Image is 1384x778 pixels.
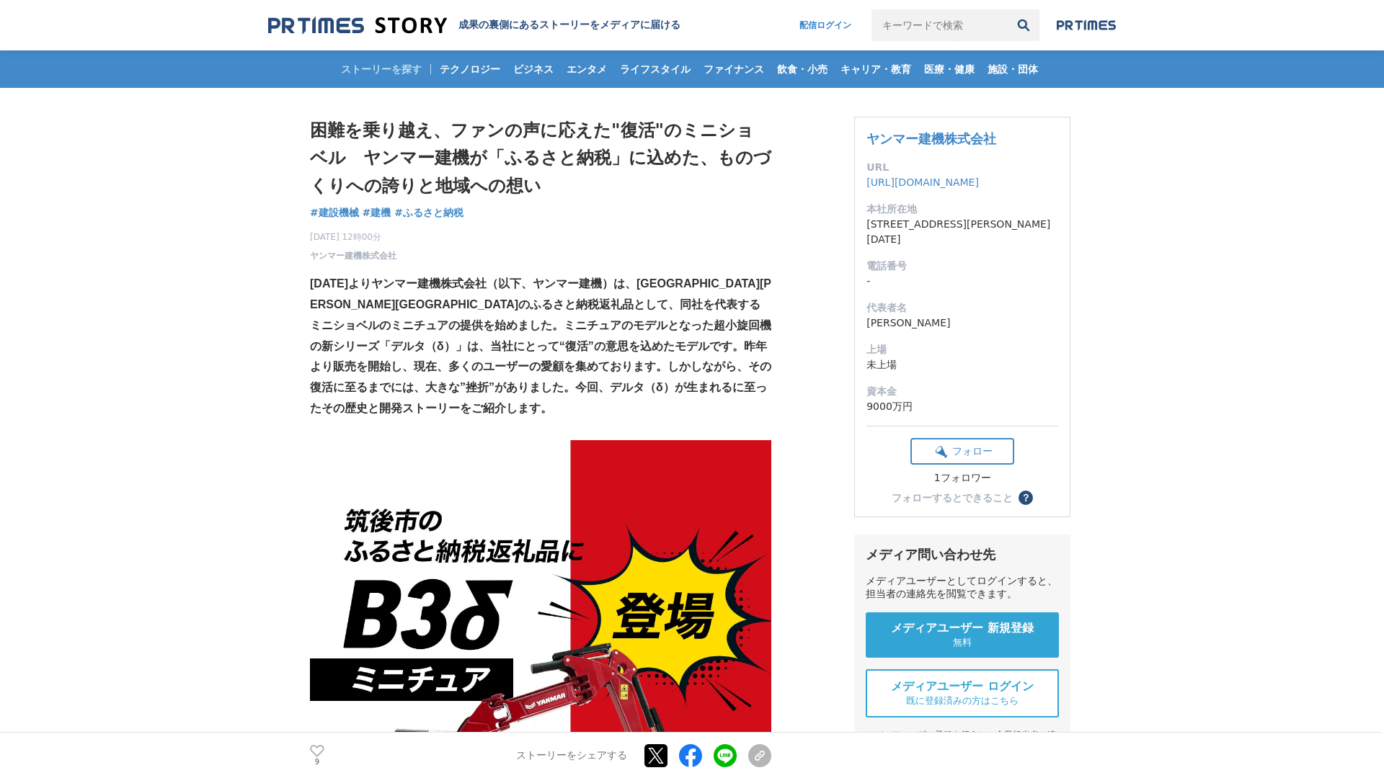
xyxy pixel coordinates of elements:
span: #建設機械 [310,206,359,219]
dd: [STREET_ADDRESS][PERSON_NAME][DATE] [866,217,1058,247]
span: テクノロジー [434,63,506,76]
input: キーワードで検索 [871,9,1008,41]
div: 1フォロワー [910,472,1014,485]
a: #建設機械 [310,205,359,220]
a: メディアユーザー 新規登録 無料 [866,612,1059,658]
span: 飲食・小売 [771,63,833,76]
span: エンタメ [561,63,613,76]
a: ヤンマー建機株式会社 [866,131,996,146]
h1: 困難を乗り越え、ファンの声に応えた"復活"のミニショベル ヤンマー建機が「ふるさと納税」に込めた、ものづくりへの誇りと地域への想い [310,117,771,200]
span: #ふるさと納税 [394,206,463,219]
div: メディア問い合わせ先 [866,546,1059,563]
dt: 本社所在地 [866,202,1058,217]
span: ライフスタイル [614,63,696,76]
a: #建機 [363,205,391,220]
a: テクノロジー [434,50,506,88]
dt: URL [866,160,1058,175]
a: ライフスタイル [614,50,696,88]
button: 検索 [1008,9,1039,41]
a: #ふるさと納税 [394,205,463,220]
span: 医療・健康 [918,63,980,76]
a: エンタメ [561,50,613,88]
a: 医療・健康 [918,50,980,88]
a: ビジネス [507,50,559,88]
p: ストーリーをシェアする [516,749,627,762]
a: ファイナンス [698,50,770,88]
a: ヤンマー建機株式会社 [310,249,396,262]
span: 既に登録済みの方はこちら [906,694,1019,707]
dt: 代表者名 [866,300,1058,316]
button: ？ [1019,491,1033,505]
a: メディアユーザー ログイン 既に登録済みの方はこちら [866,669,1059,717]
span: 無料 [953,636,972,649]
dd: 9000万円 [866,399,1058,414]
a: 成果の裏側にあるストーリーをメディアに届ける 成果の裏側にあるストーリーをメディアに届ける [268,16,680,35]
a: 施設・団体 [982,50,1044,88]
dt: 資本金 [866,384,1058,399]
p: 9 [310,759,324,766]
h2: 成果の裏側にあるストーリーをメディアに届ける [458,19,680,32]
button: フォロー [910,438,1014,465]
span: #建機 [363,206,391,219]
span: キャリア・教育 [835,63,917,76]
span: 施設・団体 [982,63,1044,76]
span: ビジネス [507,63,559,76]
dd: 未上場 [866,357,1058,372]
span: メディアユーザー ログイン [891,679,1034,694]
div: メディアユーザーとしてログインすると、担当者の連絡先を閲覧できます。 [866,575,1059,601]
dt: 電話番号 [866,259,1058,274]
strong: [DATE]よりヤンマー建機株式会社（以下、ヤンマー建機）は、[GEOGRAPHIC_DATA][PERSON_NAME][GEOGRAPHIC_DATA]のふるさと納税返礼品として、同社を代表... [310,277,771,414]
dd: - [866,274,1058,289]
a: 飲食・小売 [771,50,833,88]
span: メディアユーザー 新規登録 [891,621,1034,636]
span: ？ [1021,493,1031,503]
div: フォローするとできること [892,493,1013,503]
img: prtimes [1057,19,1116,31]
img: 成果の裏側にあるストーリーをメディアに届ける [268,16,447,35]
dt: 上場 [866,342,1058,357]
a: [URL][DOMAIN_NAME] [866,176,979,188]
span: [DATE] 12時00分 [310,231,396,243]
a: キャリア・教育 [835,50,917,88]
a: 配信ログイン [785,9,866,41]
dd: [PERSON_NAME] [866,316,1058,331]
span: ファイナンス [698,63,770,76]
